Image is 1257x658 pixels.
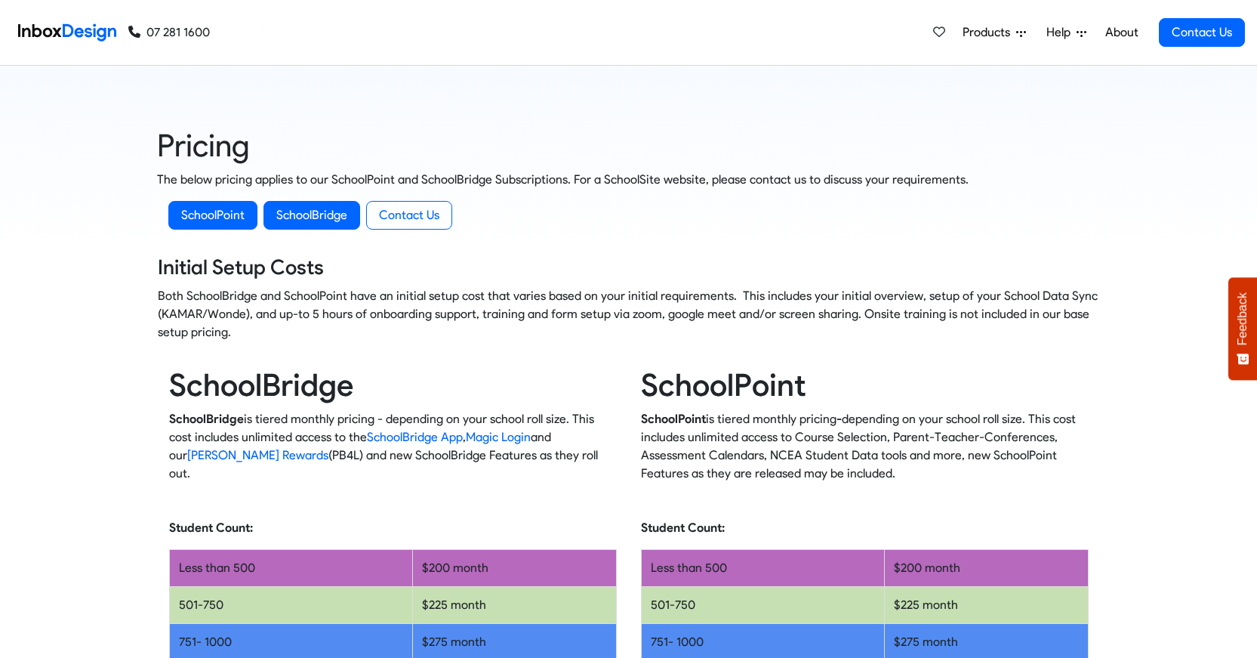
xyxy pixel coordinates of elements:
button: Feedback - Show survey [1228,277,1257,380]
strong: Student Count: [169,521,253,535]
a: 07 281 1600 [128,23,210,42]
a: SchoolBridge App [367,430,463,444]
a: Magic Login [466,430,531,444]
a: Contact Us [366,201,452,230]
p: is tiered monthly pricing depending on your school roll size. This cost includes unlimited access... [641,410,1089,483]
td: Less than 500 [169,550,412,587]
p: Both SchoolBridge and SchoolPoint have an initial setup cost that varies based on your initial re... [158,287,1100,341]
h2: SchoolBridge [169,366,617,404]
p: is tiered monthly pricing - depending on your school roll size. This cost includes unlimited acce... [169,410,617,483]
td: $225 month [412,587,616,624]
heading: Pricing [157,126,1101,165]
span: Help [1046,23,1077,42]
td: Less than 500 [641,550,884,587]
td: 501-750 [641,587,884,624]
a: SchoolPoint [168,201,257,230]
h2: SchoolPoint [641,366,1089,404]
td: 501-750 [169,587,412,624]
span: Feedback [1236,292,1249,345]
strong: SchoolBridge [169,412,244,426]
td: $225 month [884,587,1088,624]
a: SchoolBridge [263,201,360,230]
td: $200 month [412,550,616,587]
td: $200 month [884,550,1088,587]
strong: Student Count: [641,521,725,535]
a: Contact Us [1159,18,1245,47]
p: The below pricing applies to our SchoolPoint and SchoolBridge Subscriptions. For a SchoolSite web... [157,171,1101,189]
strong: SchoolPoint [641,412,706,426]
a: Help [1040,17,1092,48]
span: Products [963,23,1016,42]
strong: - [836,412,842,426]
a: About [1101,17,1142,48]
a: Products [957,17,1032,48]
h4: Initial Setup Costs [158,254,1100,281]
a: [PERSON_NAME] Rewards [187,448,328,462]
